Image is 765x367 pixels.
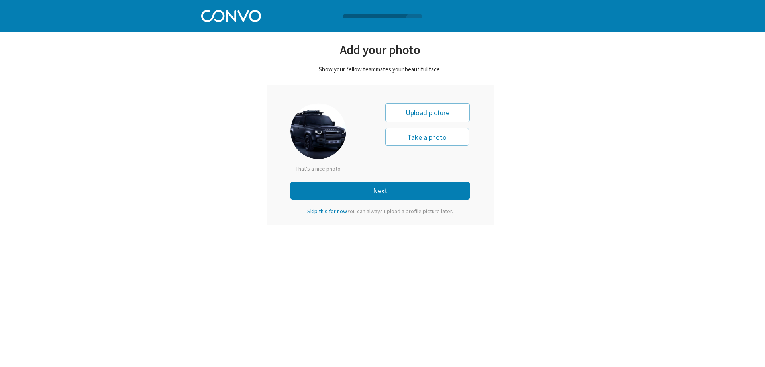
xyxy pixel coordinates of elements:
span: Skip this for now. [307,208,347,215]
button: Take a photo [385,128,469,146]
div: Show your fellow teammates your beautiful face. [267,65,494,73]
div: That's a nice photo! [296,165,375,172]
div: You can always upload a profile picture later. [300,208,460,215]
img: Convo Logo [201,8,261,22]
div: Upload picture [385,103,470,122]
div: Add your photo [267,42,494,57]
button: Next [290,182,470,200]
img: thumbnail-184x184.jpg [290,103,346,159]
